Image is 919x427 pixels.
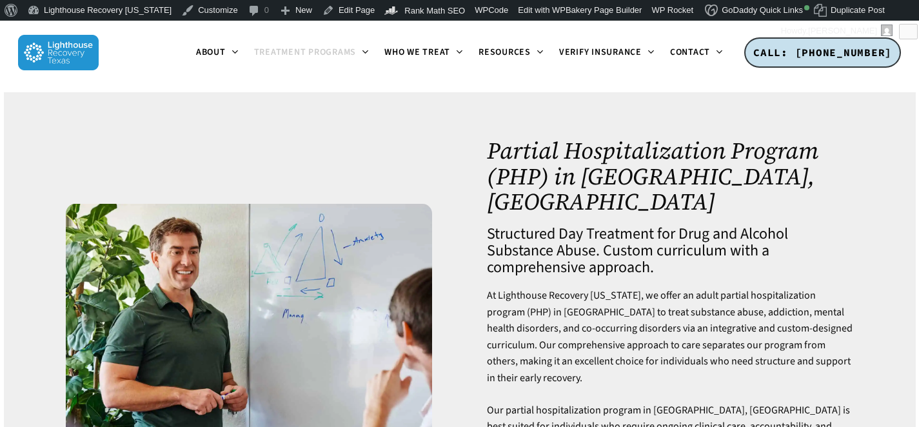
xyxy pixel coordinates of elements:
span: Treatment Programs [254,46,357,59]
a: About [188,48,246,58]
a: CALL: [PHONE_NUMBER] [744,37,901,68]
a: Treatment Programs [246,48,377,58]
span: Verify Insurance [559,46,642,59]
span: Contact [670,46,710,59]
a: Contact [662,48,731,58]
span: Who We Treat [384,46,450,59]
span: CALL: [PHONE_NUMBER] [753,46,892,59]
img: Lighthouse Recovery Texas [18,35,99,70]
a: Resources [471,48,551,58]
a: Howdy, [776,21,898,41]
h1: Partial Hospitalization Program (PHP) in [GEOGRAPHIC_DATA], [GEOGRAPHIC_DATA] [487,138,853,215]
h4: Structured Day Treatment for Drug and Alcohol Substance Abuse. Custom curriculum with a comprehen... [487,226,853,276]
span: [PERSON_NAME] [808,26,877,35]
a: Verify Insurance [551,48,662,58]
a: Who We Treat [377,48,471,58]
span: Resources [479,46,531,59]
span: Rank Math SEO [404,6,465,15]
p: At Lighthouse Recovery [US_STATE], we offer an adult partial hospitalization program (PHP) in [GE... [487,288,853,402]
span: About [196,46,226,59]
